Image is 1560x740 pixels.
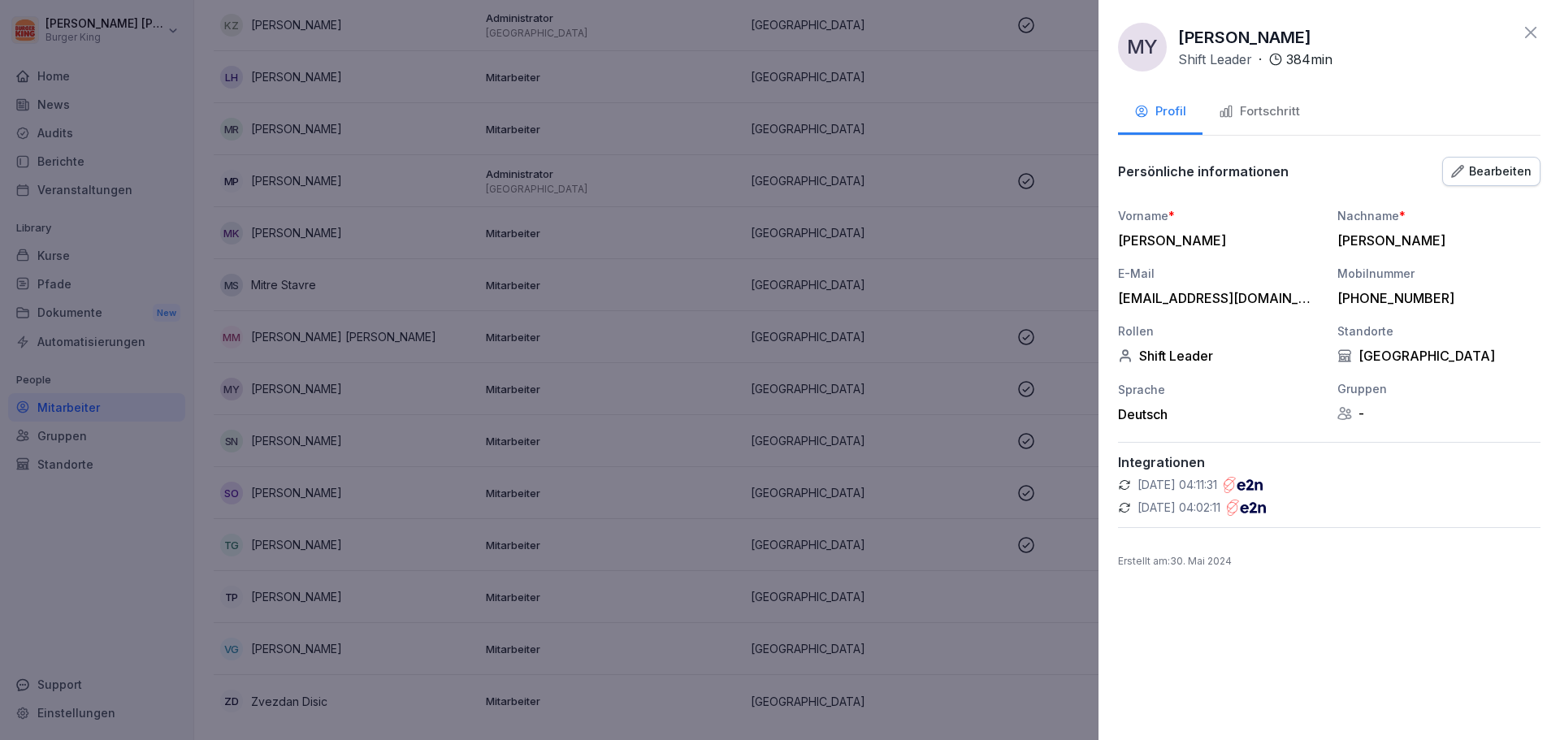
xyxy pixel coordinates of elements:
div: Gruppen [1337,380,1540,397]
div: [GEOGRAPHIC_DATA] [1337,348,1540,364]
button: Fortschritt [1202,91,1316,135]
p: Shift Leader [1178,50,1252,69]
div: [EMAIL_ADDRESS][DOMAIN_NAME] [1118,290,1313,306]
img: e2n.png [1224,477,1263,493]
div: [PERSON_NAME] [1118,232,1313,249]
p: [DATE] 04:11:31 [1137,477,1217,493]
div: Nachname [1337,207,1540,224]
div: Bearbeiten [1451,162,1532,180]
div: Sprache [1118,381,1321,398]
div: Vorname [1118,207,1321,224]
p: Erstellt am : 30. Mai 2024 [1118,554,1540,569]
div: Standorte [1337,322,1540,340]
div: Shift Leader [1118,348,1321,364]
div: Mobilnummer [1337,265,1540,282]
div: Profil [1134,102,1186,121]
div: E-Mail [1118,265,1321,282]
div: Rollen [1118,322,1321,340]
div: · [1178,50,1332,69]
div: [PHONE_NUMBER] [1337,290,1532,306]
div: [PERSON_NAME] [1337,232,1532,249]
button: Profil [1118,91,1202,135]
button: Bearbeiten [1442,157,1540,186]
p: Persönliche informationen [1118,163,1289,180]
img: e2n.png [1227,500,1266,516]
div: MY [1118,23,1167,71]
div: - [1337,405,1540,422]
p: Integrationen [1118,454,1540,470]
div: Fortschritt [1219,102,1300,121]
p: [PERSON_NAME] [1178,25,1311,50]
div: Deutsch [1118,406,1321,422]
p: [DATE] 04:02:11 [1137,500,1220,516]
p: 384 min [1286,50,1332,69]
